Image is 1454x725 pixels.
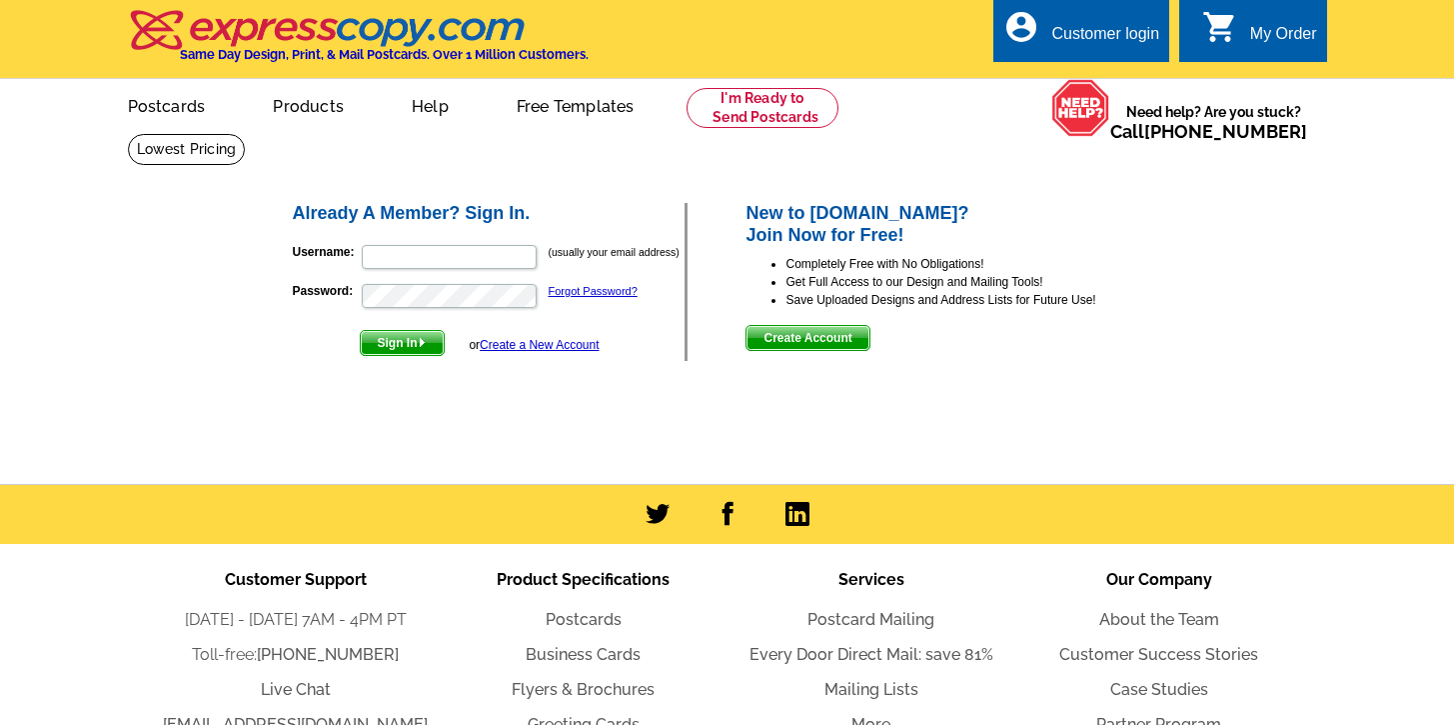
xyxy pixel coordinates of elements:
[380,81,481,128] a: Help
[1099,610,1219,629] a: About the Team
[512,680,655,699] a: Flyers & Brochures
[96,81,238,128] a: Postcards
[807,610,934,629] a: Postcard Mailing
[824,680,918,699] a: Mailing Lists
[546,610,622,629] a: Postcards
[241,81,376,128] a: Products
[152,608,440,632] li: [DATE] - [DATE] 7AM - 4PM PT
[745,325,869,351] button: Create Account
[261,680,331,699] a: Live Chat
[549,246,680,258] small: (usually your email address)
[746,326,868,350] span: Create Account
[257,645,399,664] a: [PHONE_NUMBER]
[360,330,445,356] button: Sign In
[293,282,360,300] label: Password:
[1003,22,1159,47] a: account_circle Customer login
[152,643,440,667] li: Toll-free:
[838,570,904,589] span: Services
[1106,570,1212,589] span: Our Company
[1003,9,1039,45] i: account_circle
[497,570,670,589] span: Product Specifications
[1250,25,1317,53] div: My Order
[785,255,1164,273] li: Completely Free with No Obligations!
[1051,25,1159,53] div: Customer login
[485,81,667,128] a: Free Templates
[361,331,444,355] span: Sign In
[225,570,367,589] span: Customer Support
[1059,645,1258,664] a: Customer Success Stories
[749,645,993,664] a: Every Door Direct Mail: save 81%
[180,47,589,62] h4: Same Day Design, Print, & Mail Postcards. Over 1 Million Customers.
[293,243,360,261] label: Username:
[549,285,638,297] a: Forgot Password?
[469,336,599,354] div: or
[785,273,1164,291] li: Get Full Access to our Design and Mailing Tools!
[418,338,427,347] img: button-next-arrow-white.png
[480,338,599,352] a: Create a New Account
[1202,22,1317,47] a: shopping_cart My Order
[745,203,1164,246] h2: New to [DOMAIN_NAME]? Join Now for Free!
[785,291,1164,309] li: Save Uploaded Designs and Address Lists for Future Use!
[1202,9,1238,45] i: shopping_cart
[526,645,641,664] a: Business Cards
[1110,680,1208,699] a: Case Studies
[1110,121,1307,142] span: Call
[1051,79,1110,137] img: help
[128,24,589,62] a: Same Day Design, Print, & Mail Postcards. Over 1 Million Customers.
[1110,102,1317,142] span: Need help? Are you stuck?
[1144,121,1307,142] a: [PHONE_NUMBER]
[293,203,686,225] h2: Already A Member? Sign In.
